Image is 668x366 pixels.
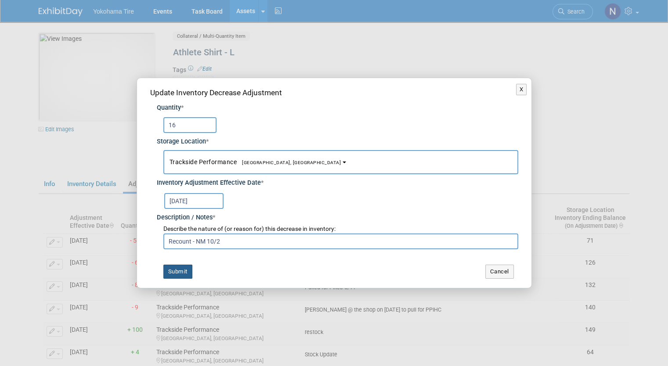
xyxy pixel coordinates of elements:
[150,88,282,97] span: Update Inventory Decrease Adjustment
[164,193,224,209] input: Effective Date
[157,133,518,147] div: Storage Location
[163,150,518,174] button: Trackside Performance[GEOGRAPHIC_DATA], [GEOGRAPHIC_DATA]
[516,84,527,95] button: X
[485,265,514,279] button: Cancel
[157,209,518,222] div: Description / Notes
[157,104,518,113] div: Quantity
[170,158,341,165] span: Trackside Performance
[237,160,341,165] span: [GEOGRAPHIC_DATA], [GEOGRAPHIC_DATA]
[163,265,192,279] button: Submit
[157,174,518,188] div: Inventory Adjustment Effective Date
[163,225,336,232] span: Describe the nature of (or reason for) this decrease in inventory:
